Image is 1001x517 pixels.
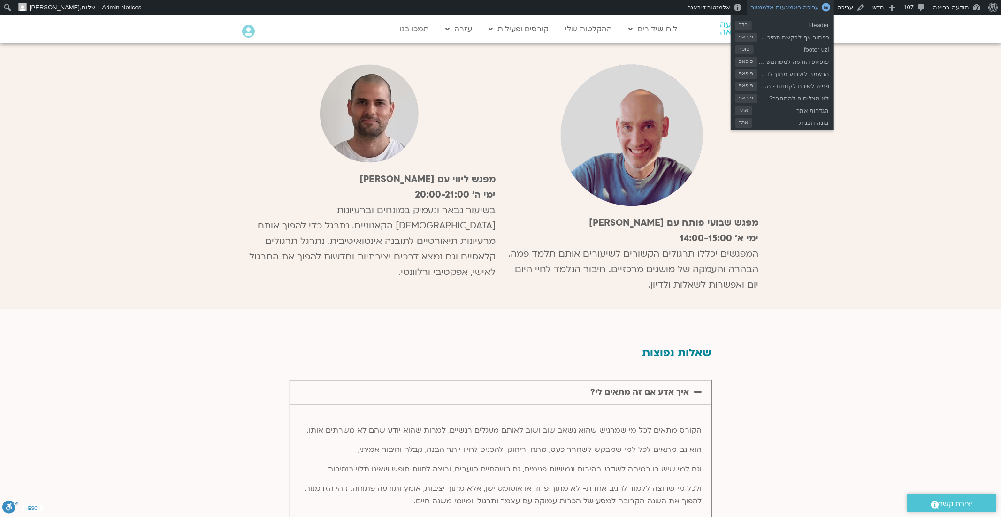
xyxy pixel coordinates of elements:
p: הוא גם מתאים לכל למי שמבקש לשחרר כעס, מתח וריחוק ולהכניס לחייו יותר הבנה, קבלה וחיבור אמיתי, [299,443,702,456]
span: אתר [735,118,752,128]
a: הרשמה לאירוע מתוך לוח האירועיםפופאפ [731,67,834,79]
span: פופאפ [735,33,757,42]
span: בונה תבנית [752,115,829,128]
a: ההקלטות שלי [561,20,617,38]
a: עזרה [441,20,477,38]
a: לא מצליחים להתחבר?פופאפ [731,91,834,103]
strong: מפגש ליווי עם [PERSON_NAME] ימי ה׳ 20:00-21:00 [360,173,496,201]
span: המפגשים יכללו תרגולים הקשורים לשיעורים אותם תלמד פמה. הבהרה והעמקה של מושגים מרכזיים. חיבור הנלמד... [509,248,759,291]
span: פופאפ [735,69,757,79]
span: Header [752,18,829,30]
a: תמכו בנו [396,20,434,38]
span: פנייה לשירת לקוחות - ההודעה התקבלה [757,79,829,91]
span: הרשמה לאירוע מתוך לוח האירועים [757,67,829,79]
p: הקורס מתאים לכל מי שמרגיש שהוא נשאב שוב ושוב לאותם מעגלים רגשיים, למרות שהוא יודע שהם לא משרתים א... [299,411,702,437]
a: קורסים ופעילות [484,20,554,38]
span: footer uzi [754,42,829,54]
a: איך אדע אם זה מתאים לי? [591,387,689,397]
a: לוח שידורים [624,20,682,38]
a: יצירת קשר [907,494,996,512]
a: פנייה לשירת לקוחות - ההודעה התקבלהפופאפ [731,79,834,91]
span: הגדרות אתר [752,103,829,115]
span: פופאפ [735,94,757,103]
a: Headerהדר [731,18,834,30]
span: הדר [735,21,752,30]
strong: מפגש שבועי פותח עם [PERSON_NAME] [589,217,759,229]
p: וגם למי שיש בו כמיהה לשקט, בהירות וגמישות פנימית, גם כשהחיים סוערים, ורוצה לחוות חופש שאינו תלוי ... [299,463,702,476]
span: פופאפ [735,57,757,67]
span: פופאפ הודעה למשתמש לא רשום [757,54,829,67]
h2: שאלות נפוצות [290,347,712,359]
a: בונה תבניתאתר [731,115,834,128]
span: כפתור צף לבקשת תמיכה והרשמה התחברות יצירת קשר לכנס שהתחיל [757,30,829,42]
img: תודעה בריאה [720,22,762,36]
strong: ימי א׳ 14:00-15:00 [680,232,759,244]
a: כפתור צף לבקשת תמיכה והרשמה התחברות יצירת קשר לכנס שהתחילפופאפ [731,30,834,42]
a: הגדרות אתראתר [731,103,834,115]
span: לא מצליחים להתחבר? [757,91,829,103]
p: בשיעור נבאר ונעמיק במונחים וברעיונות [DEMOGRAPHIC_DATA] הקאנוניים. נתרגל כדי להפוך אותם מרעיונות ... [243,172,496,280]
a: פופאפ הודעה למשתמש לא רשוםפופאפ [731,54,834,67]
span: עריכה באמצעות אלמנטור [751,4,819,11]
span: פוטר [735,45,754,54]
span: פופאפ [735,82,757,91]
span: יצירת קשר [939,498,973,510]
span: אתר [735,106,752,115]
p: ולכל מי שרוצה ללמוד להגיב אחרת- לא מתוך פחד או אוטומט ישן, אלא מתוך יציבות, אומץ ותודעה פתוחה. זו... [299,482,702,508]
span: [PERSON_NAME] [30,4,80,11]
a: footer uziפוטר [731,42,834,54]
div: איך אדע אם זה מתאים לי? [290,380,711,404]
